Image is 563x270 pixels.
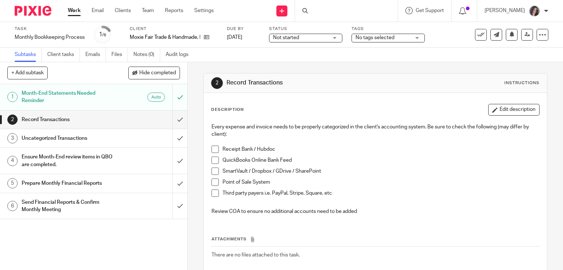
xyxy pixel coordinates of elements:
h1: Prepare Monthly Financial Reports [22,178,117,189]
label: Status [269,26,342,32]
img: Pixie [15,6,51,16]
div: 1 [99,30,106,39]
img: dp%20portrait%20shot-square.jpg [529,5,540,17]
h1: Record Transactions [227,79,391,87]
h1: Ensure Month-End review items in QBO are completed. [22,151,117,170]
div: 5 [7,178,18,188]
a: Client tasks [47,48,80,62]
h1: Record Transactions [22,114,117,125]
span: Not started [273,35,299,40]
small: /6 [102,33,106,37]
label: Task [15,26,85,32]
div: 2 [211,77,223,89]
span: Get Support [416,8,444,13]
span: No tags selected [356,35,394,40]
div: Monthly Bookkeeping Process [15,34,85,41]
span: Attachments [211,237,247,241]
div: 2 [7,115,18,125]
a: Email [92,7,104,14]
a: Work [68,7,81,14]
div: 1 [7,92,18,102]
h1: Month-End Statements Needed Reminder [22,88,117,106]
button: Hide completed [128,67,180,79]
a: Team [142,7,154,14]
a: Settings [194,7,214,14]
p: Description [211,107,244,113]
p: Review COA to ensure no additional accounts need to be added [211,208,540,215]
a: Subtasks [15,48,42,62]
label: Tags [352,26,425,32]
label: Due by [227,26,260,32]
span: Hide completed [139,70,176,76]
a: Reports [165,7,183,14]
p: Every expense and invoice needs to be properly categorized in the client's accounting system. Be ... [211,123,540,138]
button: + Add subtask [7,67,48,79]
p: Point of Sale System [222,179,540,186]
p: SmartVault / Dropbox / GDrive / SharePoint [222,168,540,175]
p: QuickBooks Online Bank Feed [222,157,540,164]
h1: Uncategorized Transactions [22,133,117,144]
button: Edit description [488,104,540,116]
p: Moxie Fair Trade & Handmade, LLC [130,34,200,41]
div: 4 [7,156,18,166]
a: Audit logs [166,48,194,62]
div: 6 [7,201,18,211]
a: Notes (0) [133,48,160,62]
div: Instructions [504,80,540,86]
span: There are no files attached to this task. [211,252,300,258]
span: [DATE] [227,35,242,40]
p: Receipt Bank / Hubdoc [222,146,540,153]
p: [PERSON_NAME] [485,7,525,14]
h1: Send Financial Reports & Confirm Monthly Meeting [22,197,117,215]
div: 3 [7,133,18,143]
p: Third party payers i.e. PayPal, Stripe, Square, etc [222,190,540,197]
label: Client [130,26,218,32]
a: Emails [85,48,106,62]
a: Clients [115,7,131,14]
div: Auto [147,93,165,102]
a: Files [111,48,128,62]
